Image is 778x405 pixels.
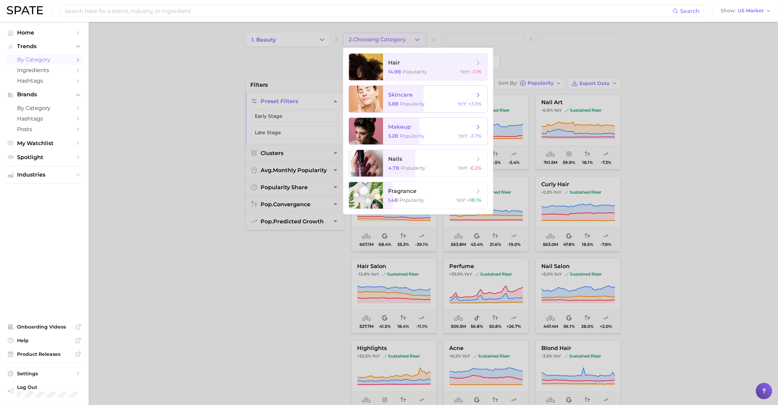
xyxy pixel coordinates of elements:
[5,170,83,180] button: Industries
[17,105,72,111] span: by Category
[470,133,482,139] span: -3.7%
[17,43,72,50] span: Trends
[64,5,673,17] input: Search here for a brand, industry, or ingredient
[472,69,482,75] span: -1.1%
[5,335,83,346] a: Help
[680,8,700,14] span: Search
[388,69,401,75] span: 14.9b
[17,140,72,146] span: My Watchlist
[403,69,427,75] span: Popularity
[468,197,482,203] span: +18.1%
[17,324,72,330] span: Onboarding Videos
[461,69,470,75] span: YoY :
[17,154,72,160] span: Spotlight
[388,92,413,98] span: skincare
[17,126,72,132] span: Posts
[719,6,773,15] button: ShowUS Market
[458,165,468,171] span: YoY :
[5,103,83,113] a: by Category
[469,165,482,171] span: -0.2%
[388,59,400,66] span: hair
[17,371,72,377] span: Settings
[400,101,425,107] span: Popularity
[5,41,83,52] button: Trends
[5,27,83,38] a: Home
[388,188,417,194] span: fragrance
[459,133,468,139] span: YoY :
[469,101,482,107] span: +3.3%
[457,197,466,203] span: YoY :
[738,9,764,13] span: US Market
[5,382,83,400] a: Log out. Currently logged in with e-mail lynne.stewart@mpgllc.com.
[458,101,467,107] span: YoY :
[400,197,424,203] span: Popularity
[388,101,399,107] span: 5.8b
[388,165,400,171] span: 4.7b
[401,165,426,171] span: Popularity
[5,138,83,149] a: My Watchlist
[5,124,83,135] a: Posts
[388,133,399,139] span: 5.2b
[5,152,83,163] a: Spotlight
[17,351,72,357] span: Product Releases
[5,368,83,379] a: Settings
[388,156,402,162] span: nails
[17,337,72,344] span: Help
[17,78,72,84] span: Hashtags
[17,384,83,390] span: Log Out
[5,89,83,100] button: Brands
[388,197,398,203] span: 1.4b
[5,54,83,65] a: by Category
[17,29,72,36] span: Home
[5,65,83,75] a: Ingredients
[17,172,72,178] span: Industries
[721,9,736,13] span: Show
[17,67,72,73] span: Ingredients
[5,322,83,332] a: Onboarding Videos
[17,92,72,98] span: Brands
[7,6,43,14] img: SPATE
[343,48,493,214] ul: 2.Choosing Category
[5,75,83,86] a: Hashtags
[388,124,411,130] span: makeup
[400,133,425,139] span: Popularity
[5,349,83,359] a: Product Releases
[5,113,83,124] a: Hashtags
[17,56,72,63] span: by Category
[17,115,72,122] span: Hashtags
